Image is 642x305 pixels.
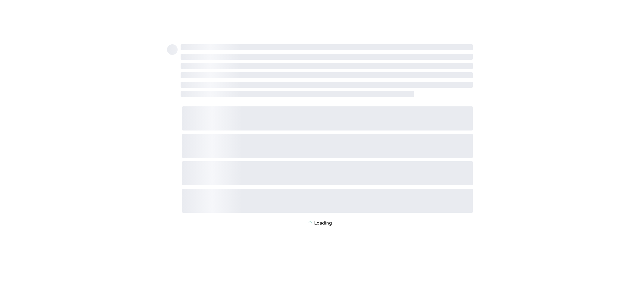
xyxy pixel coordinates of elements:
span: ‌ [181,44,473,50]
span: ‌ [181,54,473,60]
p: Loading [314,221,332,226]
span: ‌ [181,91,414,97]
span: ‌ [181,72,473,78]
span: ‌ [182,106,473,130]
span: ‌ [181,63,473,69]
span: ‌ [182,161,473,185]
span: ‌ [182,189,473,213]
span: ‌ [167,44,178,55]
span: ‌ [181,82,473,88]
span: ‌ [182,134,473,158]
